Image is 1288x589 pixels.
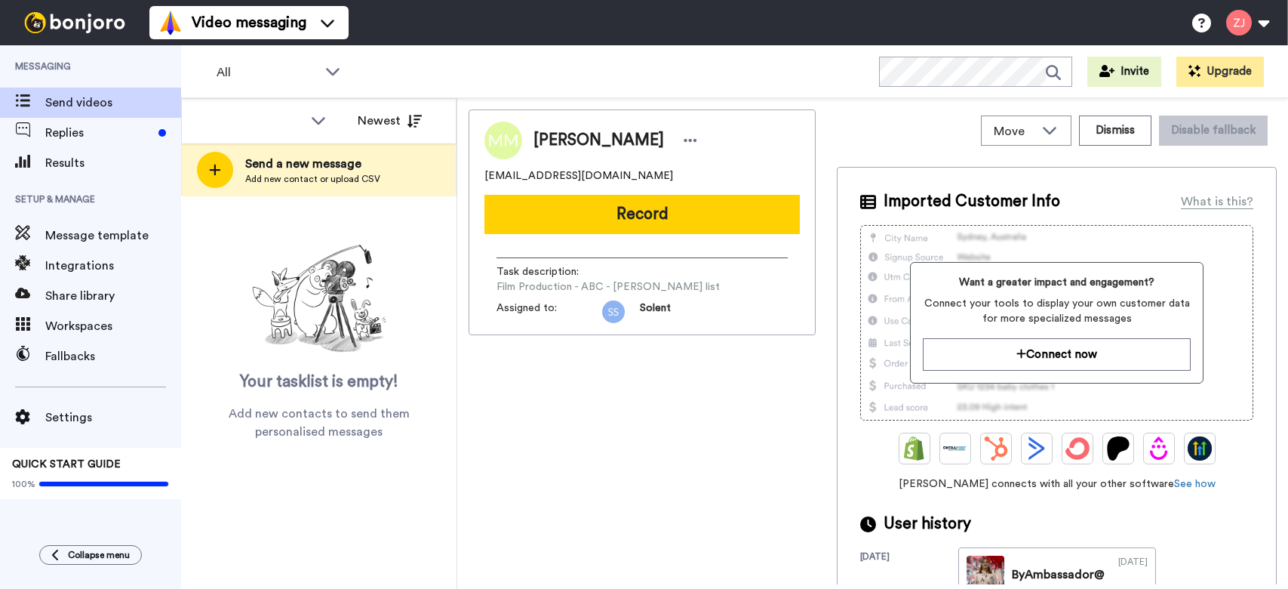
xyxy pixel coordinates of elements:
img: bj-logo-header-white.svg [18,12,131,33]
span: Assigned to: [496,301,602,323]
span: QUICK START GUIDE [12,459,121,470]
span: All [217,63,318,82]
span: Solent [640,301,671,323]
span: [PERSON_NAME] connects with all your other software [860,476,1253,492]
span: Send videos [45,94,181,112]
span: Send a new message [245,155,380,173]
span: Settings [45,409,181,427]
span: Film Production - ABC - [PERSON_NAME] list [496,279,720,294]
button: Newest [346,106,433,136]
span: Connect your tools to display your own customer data for more specialized messages [923,296,1191,326]
div: What is this? [1181,193,1253,211]
button: Disable fallback [1159,116,1268,146]
span: Message template [45,227,181,245]
img: ConvertKit [1065,436,1090,461]
a: See how [1174,479,1216,489]
span: Results [45,154,181,172]
img: Shopify [902,436,927,461]
span: Integrations [45,257,181,275]
button: Collapse menu [39,545,142,565]
span: Share library [45,287,181,305]
img: Hubspot [984,436,1008,461]
span: Add new contacts to send them personalised messages [204,405,434,441]
img: ActiveCampaign [1025,436,1049,461]
span: 100% [12,478,35,490]
button: Invite [1087,57,1161,87]
span: Fallbacks [45,347,181,365]
span: User history [884,513,971,535]
img: ready-set-action.png [244,239,395,359]
img: vm-color.svg [158,11,183,35]
span: Replies [45,124,152,142]
img: 0b839dd6-82da-4888-99f0-11aac6d37214.png [602,301,625,323]
img: GoHighLevel [1188,436,1212,461]
button: Upgrade [1176,57,1264,87]
span: [EMAIL_ADDRESS][DOMAIN_NAME] [484,168,673,183]
button: Connect now [923,338,1191,371]
span: Your tasklist is empty! [240,371,398,393]
span: Workspaces [45,317,181,335]
span: Task description : [496,264,602,279]
img: Image of Madeline Mercer [484,122,522,159]
img: Ontraport [943,436,967,461]
span: Add new contact or upload CSV [245,173,380,185]
img: Patreon [1106,436,1130,461]
img: Drip [1147,436,1171,461]
span: Imported Customer Info [884,190,1060,213]
button: Dismiss [1079,116,1151,146]
span: Move [994,122,1034,140]
div: By Ambassador@ [1012,566,1105,584]
span: Video messaging [192,12,306,33]
span: [PERSON_NAME] [533,129,664,152]
button: Record [484,195,800,234]
span: Collapse menu [68,549,130,561]
span: Want a greater impact and engagement? [923,275,1191,290]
